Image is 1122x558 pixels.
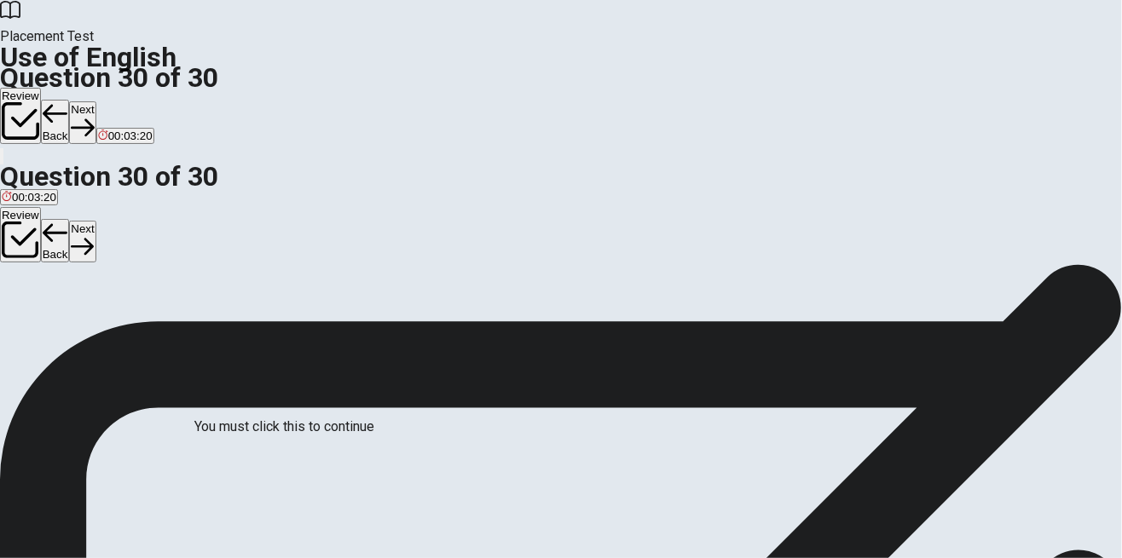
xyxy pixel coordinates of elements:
div: You must click this to continue [194,417,374,438]
button: Next [69,221,95,262]
span: 00:03:20 [108,129,153,142]
button: Back [41,100,70,144]
span: 00:03:20 [12,191,56,204]
button: Back [41,219,70,263]
button: Next [69,101,95,143]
